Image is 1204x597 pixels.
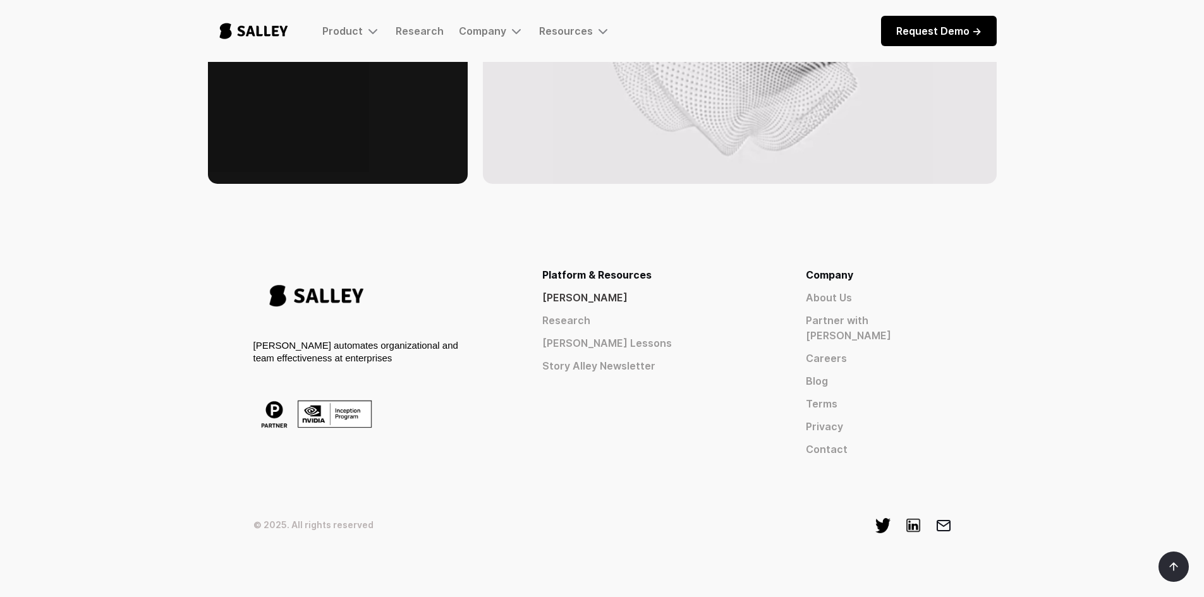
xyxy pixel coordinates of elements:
div: Resources [539,23,611,39]
a: home [208,10,300,52]
div: [PERSON_NAME] automates organizational and team effectiveness at enterprises [253,339,461,365]
div: © 2025. All rights reserved [253,518,374,532]
div: Product [322,23,380,39]
a: [PERSON_NAME] [542,290,760,305]
a: Careers [806,351,951,366]
a: Blog [806,373,951,389]
div: Company [806,267,951,282]
a: About Us [806,290,951,305]
div: Platform & Resources [542,267,760,282]
div: Product [322,25,363,37]
a: Partner with [PERSON_NAME] [806,313,951,343]
div: Company [459,23,524,39]
div: Company [459,25,506,37]
a: Request Demo -> [881,16,997,46]
a: [PERSON_NAME] Lessons [542,335,760,351]
div: Resources [539,25,593,37]
a: Research [396,25,444,37]
a: Privacy [806,419,951,434]
a: Story Alley Newsletter [542,358,760,373]
a: Terms [806,396,951,411]
a: Research [542,313,760,328]
a: Contact [806,442,951,457]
